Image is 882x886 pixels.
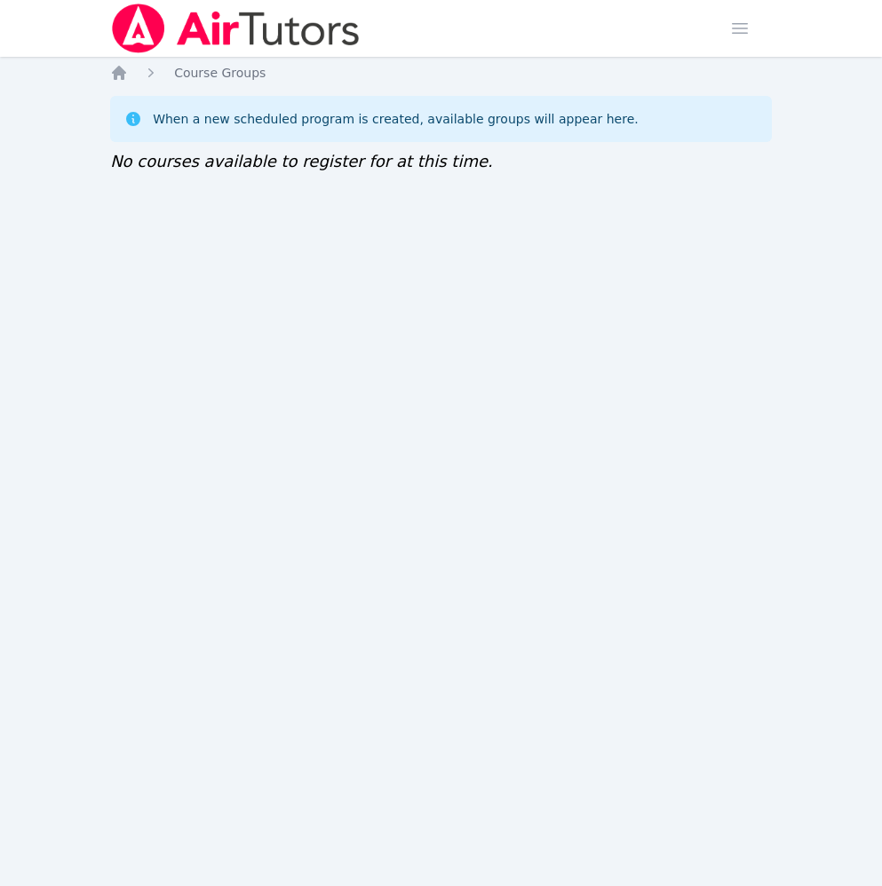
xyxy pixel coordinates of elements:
[110,4,362,53] img: Air Tutors
[110,152,493,170] span: No courses available to register for at this time.
[110,64,772,82] nav: Breadcrumb
[174,66,266,80] span: Course Groups
[153,110,639,128] div: When a new scheduled program is created, available groups will appear here.
[174,64,266,82] a: Course Groups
